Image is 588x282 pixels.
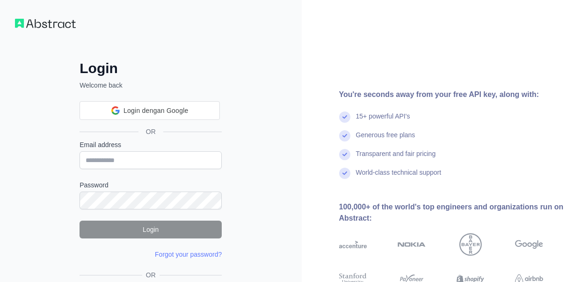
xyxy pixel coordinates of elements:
img: check mark [339,130,350,141]
div: Login dengan Google [80,101,220,120]
a: Forgot your password? [155,251,222,258]
div: World-class technical support [356,168,442,186]
span: OR [138,127,163,136]
img: nokia [398,233,426,256]
div: Generous free plans [356,130,415,149]
img: accenture [339,233,367,256]
button: Login [80,221,222,238]
div: Transparent and fair pricing [356,149,436,168]
p: Welcome back [80,81,222,90]
img: check mark [339,168,350,179]
img: bayer [459,233,482,256]
label: Password [80,180,222,190]
img: google [515,233,543,256]
img: check mark [339,149,350,160]
h2: Login [80,60,222,77]
span: OR [142,270,160,280]
span: Login dengan Google [123,106,189,116]
img: check mark [339,111,350,123]
img: Workflow [15,19,76,28]
div: 100,000+ of the world's top engineers and organizations run on Abstract: [339,201,573,224]
label: Email address [80,140,222,149]
div: 15+ powerful API's [356,111,410,130]
div: You're seconds away from your free API key, along with: [339,89,573,100]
